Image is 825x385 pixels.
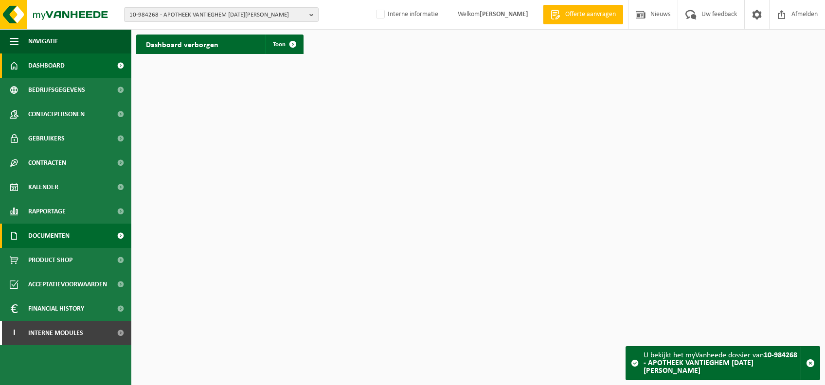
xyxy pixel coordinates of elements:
[28,102,85,126] span: Contactpersonen
[28,321,83,345] span: Interne modules
[644,347,801,380] div: U bekijkt het myVanheede dossier van
[265,35,303,54] a: Toon
[136,35,228,53] h2: Dashboard verborgen
[374,7,438,22] label: Interne informatie
[480,11,528,18] strong: [PERSON_NAME]
[28,126,65,151] span: Gebruikers
[28,272,107,297] span: Acceptatievoorwaarden
[28,199,66,224] span: Rapportage
[563,10,618,19] span: Offerte aanvragen
[28,175,58,199] span: Kalender
[644,351,797,375] strong: 10-984268 - APOTHEEK VANTIEGHEM [DATE][PERSON_NAME]
[543,5,623,24] a: Offerte aanvragen
[28,224,70,248] span: Documenten
[10,321,18,345] span: I
[28,297,84,321] span: Financial History
[28,248,72,272] span: Product Shop
[124,7,319,22] button: 10-984268 - APOTHEEK VANTIEGHEM [DATE][PERSON_NAME]
[28,78,85,102] span: Bedrijfsgegevens
[273,41,286,48] span: Toon
[28,29,58,53] span: Navigatie
[28,151,66,175] span: Contracten
[129,8,305,22] span: 10-984268 - APOTHEEK VANTIEGHEM [DATE][PERSON_NAME]
[28,53,65,78] span: Dashboard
